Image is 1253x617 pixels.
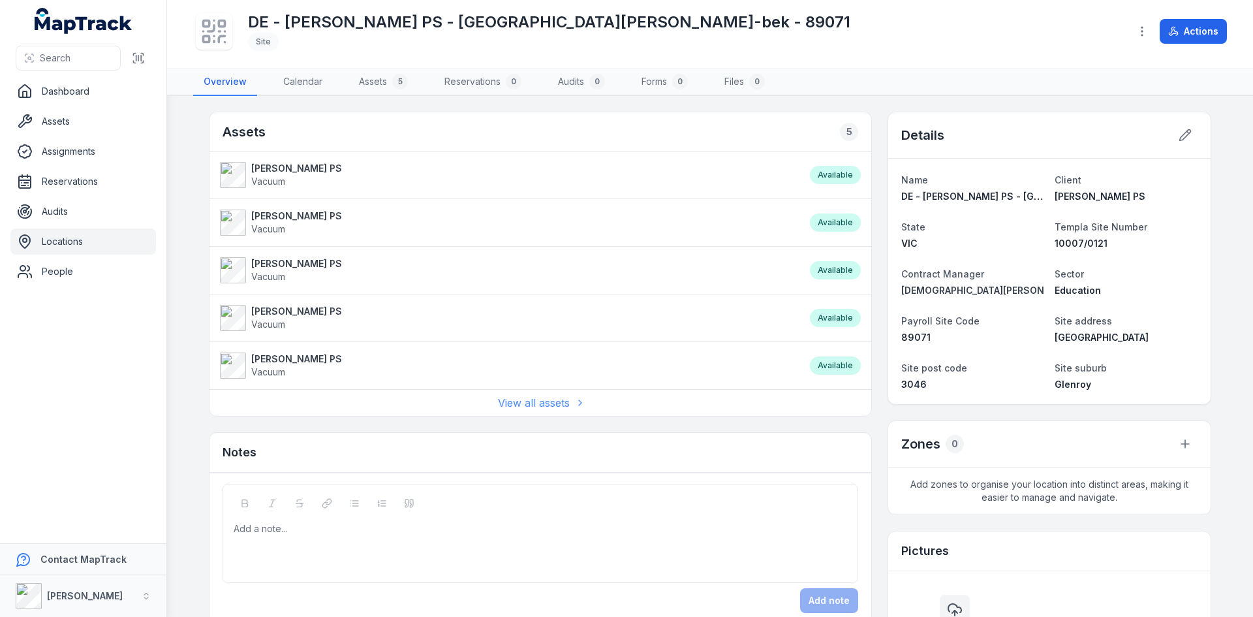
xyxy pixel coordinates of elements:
[434,69,532,96] a: Reservations0
[1055,332,1149,343] span: [GEOGRAPHIC_DATA]
[223,443,256,462] h3: Notes
[273,69,333,96] a: Calendar
[10,229,156,255] a: Locations
[40,554,127,565] strong: Contact MapTrack
[251,353,342,366] strong: [PERSON_NAME] PS
[40,52,70,65] span: Search
[1055,221,1147,232] span: Templa Site Number
[810,261,861,279] div: Available
[672,74,688,89] div: 0
[498,395,583,411] a: View all assets
[888,467,1211,514] span: Add zones to organise your location into distinct areas, making it easier to manage and navigate.
[251,223,285,234] span: Vacuum
[10,138,156,165] a: Assignments
[251,366,285,377] span: Vacuum
[16,46,121,71] button: Search
[10,168,156,195] a: Reservations
[1055,191,1145,202] span: [PERSON_NAME] PS
[901,174,928,185] span: Name
[901,126,944,144] h2: Details
[47,590,123,601] strong: [PERSON_NAME]
[1055,238,1107,249] span: 10007/0121
[810,356,861,375] div: Available
[901,332,931,343] span: 89071
[810,214,861,232] div: Available
[193,69,257,96] a: Overview
[220,353,797,379] a: [PERSON_NAME] PSVacuum
[251,305,342,318] strong: [PERSON_NAME] PS
[248,12,850,33] h1: DE - [PERSON_NAME] PS - [GEOGRAPHIC_DATA][PERSON_NAME]-bek - 89071
[35,8,132,34] a: MapTrack
[840,123,858,141] div: 5
[251,162,342,175] strong: [PERSON_NAME] PS
[1055,174,1081,185] span: Client
[1160,19,1227,44] button: Actions
[901,362,967,373] span: Site post code
[223,123,266,141] h2: Assets
[251,176,285,187] span: Vacuum
[714,69,775,96] a: Files0
[10,198,156,225] a: Audits
[220,162,797,188] a: [PERSON_NAME] PSVacuum
[901,284,1044,297] a: [DEMOGRAPHIC_DATA][PERSON_NAME]
[810,309,861,327] div: Available
[1055,268,1084,279] span: Sector
[251,319,285,330] span: Vacuum
[1055,379,1091,390] span: Glenroy
[946,435,964,453] div: 0
[248,33,279,51] div: Site
[1055,362,1107,373] span: Site suburb
[1055,285,1101,296] span: Education
[901,379,927,390] span: 3046
[589,74,605,89] div: 0
[220,305,797,331] a: [PERSON_NAME] PSVacuum
[10,108,156,134] a: Assets
[901,238,918,249] span: VIC
[348,69,418,96] a: Assets5
[251,257,342,270] strong: [PERSON_NAME] PS
[506,74,521,89] div: 0
[10,259,156,285] a: People
[548,69,615,96] a: Audits0
[901,221,925,232] span: State
[1055,315,1112,326] span: Site address
[810,166,861,184] div: Available
[392,74,408,89] div: 5
[251,271,285,282] span: Vacuum
[901,542,949,560] h3: Pictures
[901,435,940,453] h2: Zones
[251,210,342,223] strong: [PERSON_NAME] PS
[901,315,980,326] span: Payroll Site Code
[631,69,698,96] a: Forms0
[749,74,765,89] div: 0
[220,257,797,283] a: [PERSON_NAME] PSVacuum
[10,78,156,104] a: Dashboard
[901,268,984,279] span: Contract Manager
[220,210,797,236] a: [PERSON_NAME] PSVacuum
